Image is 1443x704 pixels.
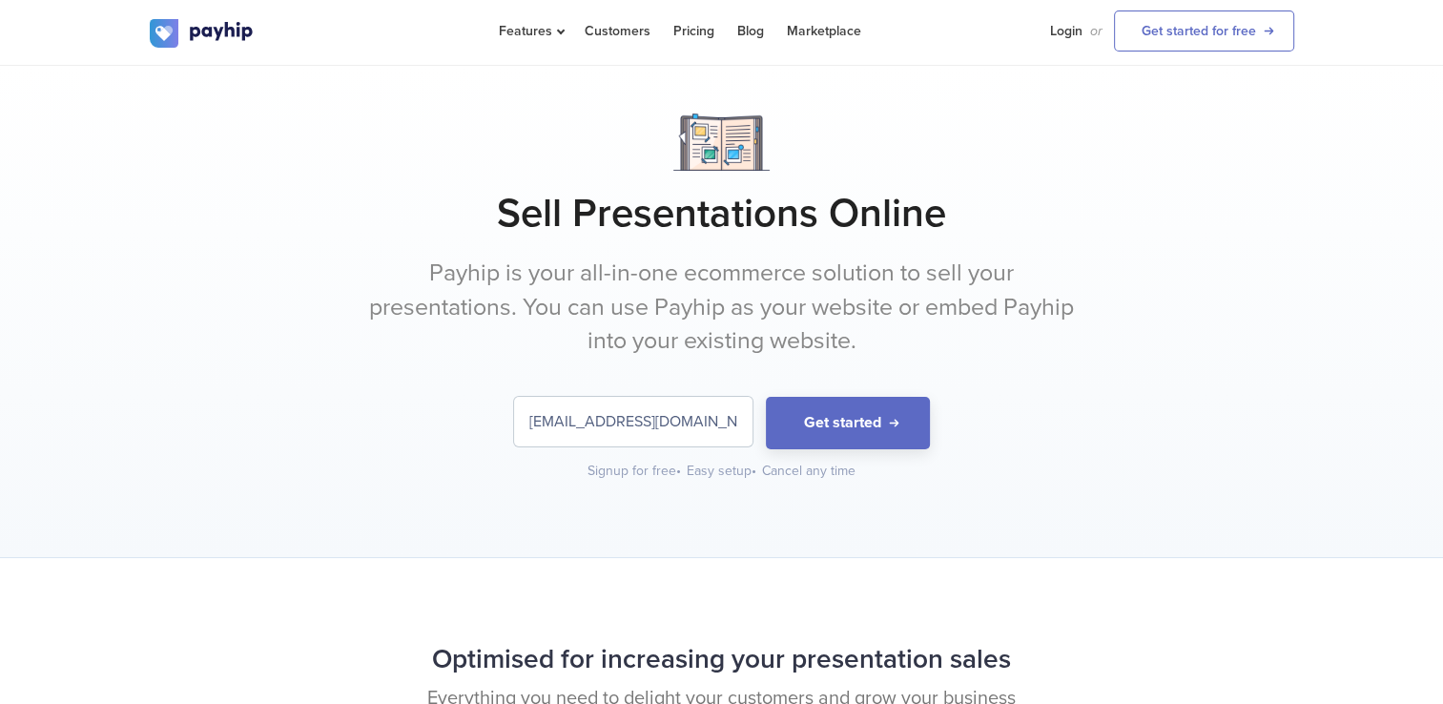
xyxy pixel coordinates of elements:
button: Get started [766,397,930,449]
div: Easy setup [687,462,758,481]
p: Payhip is your all-in-one ecommerce solution to sell your presentations. You can use Payhip as yo... [364,257,1080,359]
img: logo.svg [150,19,255,48]
input: Enter your email address [514,397,752,446]
h1: Sell Presentations Online [150,190,1294,238]
a: Get started for free [1114,10,1294,52]
div: Cancel any time [762,462,855,481]
div: Signup for free [588,462,683,481]
span: Features [499,23,562,39]
h2: Optimised for increasing your presentation sales [150,634,1294,685]
span: • [752,463,756,479]
img: Notebook.png [673,114,770,171]
span: • [676,463,681,479]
